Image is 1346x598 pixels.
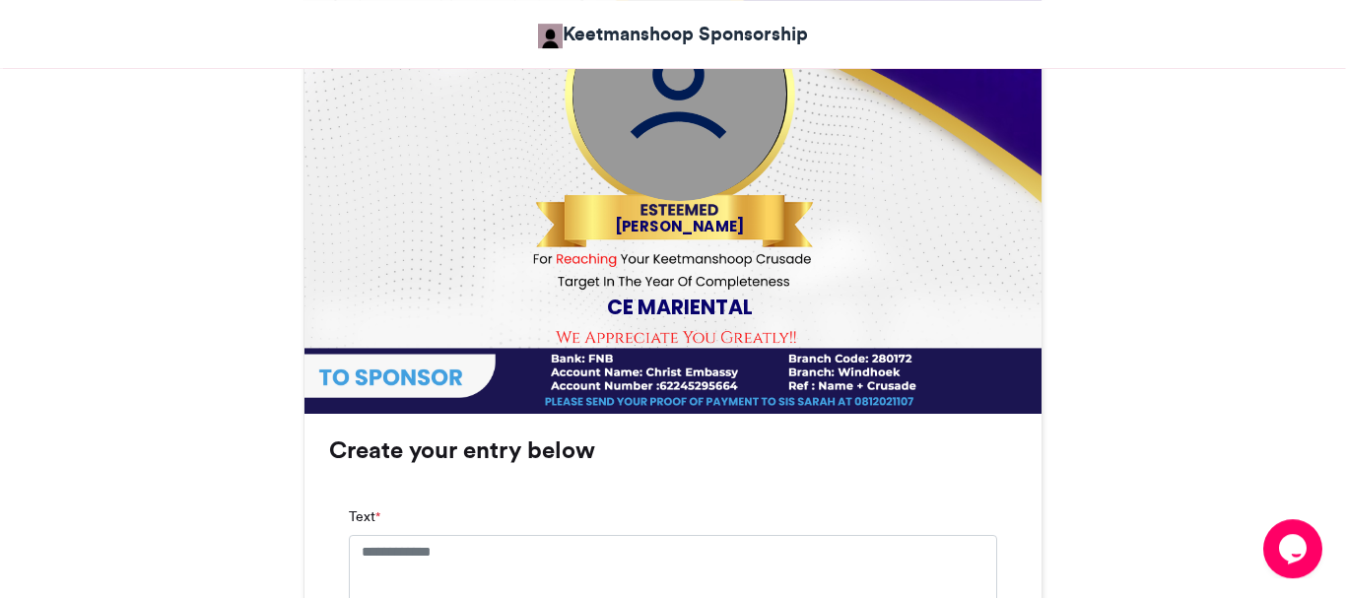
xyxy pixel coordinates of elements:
h3: Create your entry below [329,438,1017,462]
iframe: chat widget [1263,519,1326,578]
a: Keetmanshoop Sponsorship [538,20,808,48]
img: Keetmanshoop Sponsorship [538,24,563,48]
label: Text [349,506,380,527]
div: CE MARIENTAL [589,294,770,322]
div: [PERSON_NAME] [589,217,770,237]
